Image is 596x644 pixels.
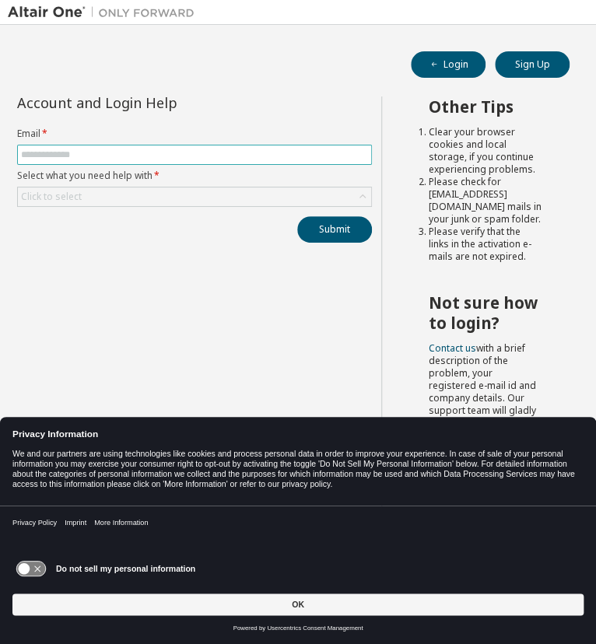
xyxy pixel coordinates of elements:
[429,176,542,226] li: Please check for [EMAIL_ADDRESS][DOMAIN_NAME] mails in your junk or spam folder.
[429,292,542,334] h2: Not sure how to login?
[21,191,82,203] div: Click to select
[495,51,570,78] button: Sign Up
[17,128,372,140] label: Email
[429,341,536,442] span: with a brief description of the problem, your registered e-mail id and company details. Our suppo...
[18,187,371,206] div: Click to select
[297,216,372,243] button: Submit
[429,96,542,117] h2: Other Tips
[17,96,301,109] div: Account and Login Help
[411,51,486,78] button: Login
[17,170,372,182] label: Select what you need help with
[429,341,476,355] a: Contact us
[429,226,542,263] li: Please verify that the links in the activation e-mails are not expired.
[8,5,202,20] img: Altair One
[429,126,542,176] li: Clear your browser cookies and local storage, if you continue experiencing problems.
